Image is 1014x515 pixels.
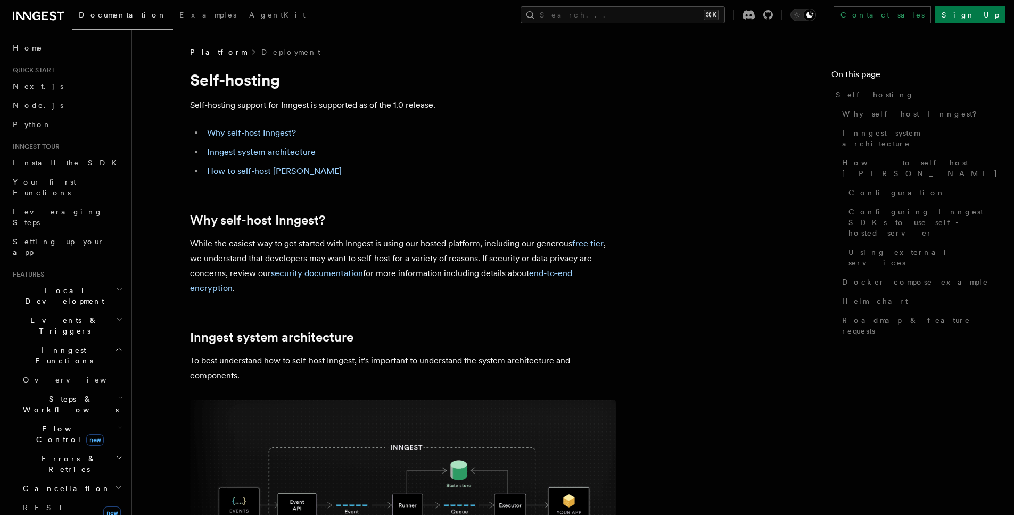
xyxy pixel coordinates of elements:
[935,6,1005,23] a: Sign Up
[13,178,76,197] span: Your first Functions
[844,202,993,243] a: Configuring Inngest SDKs to use self-hosted server
[9,285,116,306] span: Local Development
[19,479,125,498] button: Cancellation
[23,376,133,384] span: Overview
[9,38,125,57] a: Home
[19,419,125,449] button: Flow Controlnew
[190,213,325,228] a: Why self-host Inngest?
[842,296,908,306] span: Helm chart
[79,11,167,19] span: Documentation
[19,449,125,479] button: Errors & Retries
[9,270,44,279] span: Features
[838,272,993,292] a: Docker compose example
[13,82,63,90] span: Next.js
[19,370,125,389] a: Overview
[838,153,993,183] a: How to self-host [PERSON_NAME]
[9,345,115,366] span: Inngest Functions
[521,6,725,23] button: Search...⌘K
[19,389,125,419] button: Steps & Workflows
[190,47,246,57] span: Platform
[72,3,173,30] a: Documentation
[190,98,616,113] p: Self-hosting support for Inngest is supported as of the 1.0 release.
[243,3,312,29] a: AgentKit
[9,232,125,262] a: Setting up your app
[261,47,320,57] a: Deployment
[271,268,363,278] a: security documentation
[190,70,616,89] h1: Self-hosting
[831,68,993,85] h4: On this page
[9,115,125,134] a: Python
[834,6,931,23] a: Contact sales
[790,9,816,21] button: Toggle dark mode
[848,247,993,268] span: Using external services
[842,157,998,179] span: How to self-host [PERSON_NAME]
[9,153,125,172] a: Install the SDK
[844,183,993,202] a: Configuration
[844,243,993,272] a: Using external services
[9,340,125,370] button: Inngest Functions
[704,10,719,20] kbd: ⌘K
[19,423,117,445] span: Flow Control
[207,147,316,157] a: Inngest system architecture
[9,281,125,311] button: Local Development
[831,85,993,104] a: Self-hosting
[13,43,43,53] span: Home
[9,143,60,151] span: Inngest tour
[836,89,914,100] span: Self-hosting
[9,315,116,336] span: Events & Triggers
[848,206,993,238] span: Configuring Inngest SDKs to use self-hosted server
[572,238,604,248] a: free tier
[190,236,616,296] p: While the easiest way to get started with Inngest is using our hosted platform, including our gen...
[207,166,342,176] a: How to self-host [PERSON_NAME]
[838,292,993,311] a: Helm chart
[838,311,993,340] a: Roadmap & feature requests
[848,187,945,198] span: Configuration
[13,207,103,227] span: Leveraging Steps
[173,3,243,29] a: Examples
[9,66,55,74] span: Quick start
[179,11,236,19] span: Examples
[842,128,993,149] span: Inngest system architecture
[13,237,104,256] span: Setting up your app
[19,483,111,494] span: Cancellation
[838,123,993,153] a: Inngest system architecture
[207,128,296,138] a: Why self-host Inngest?
[13,120,52,129] span: Python
[842,109,984,119] span: Why self-host Inngest?
[9,96,125,115] a: Node.js
[19,394,119,415] span: Steps & Workflows
[19,453,116,475] span: Errors & Retries
[249,11,306,19] span: AgentKit
[9,311,125,340] button: Events & Triggers
[9,172,125,202] a: Your first Functions
[9,202,125,232] a: Leveraging Steps
[13,101,63,110] span: Node.js
[842,277,988,287] span: Docker compose example
[190,353,616,383] p: To best understand how to self-host Inngest, it's important to understand the system architecture...
[13,159,123,167] span: Install the SDK
[86,434,104,446] span: new
[838,104,993,123] a: Why self-host Inngest?
[842,315,993,336] span: Roadmap & feature requests
[190,330,353,345] a: Inngest system architecture
[9,77,125,96] a: Next.js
